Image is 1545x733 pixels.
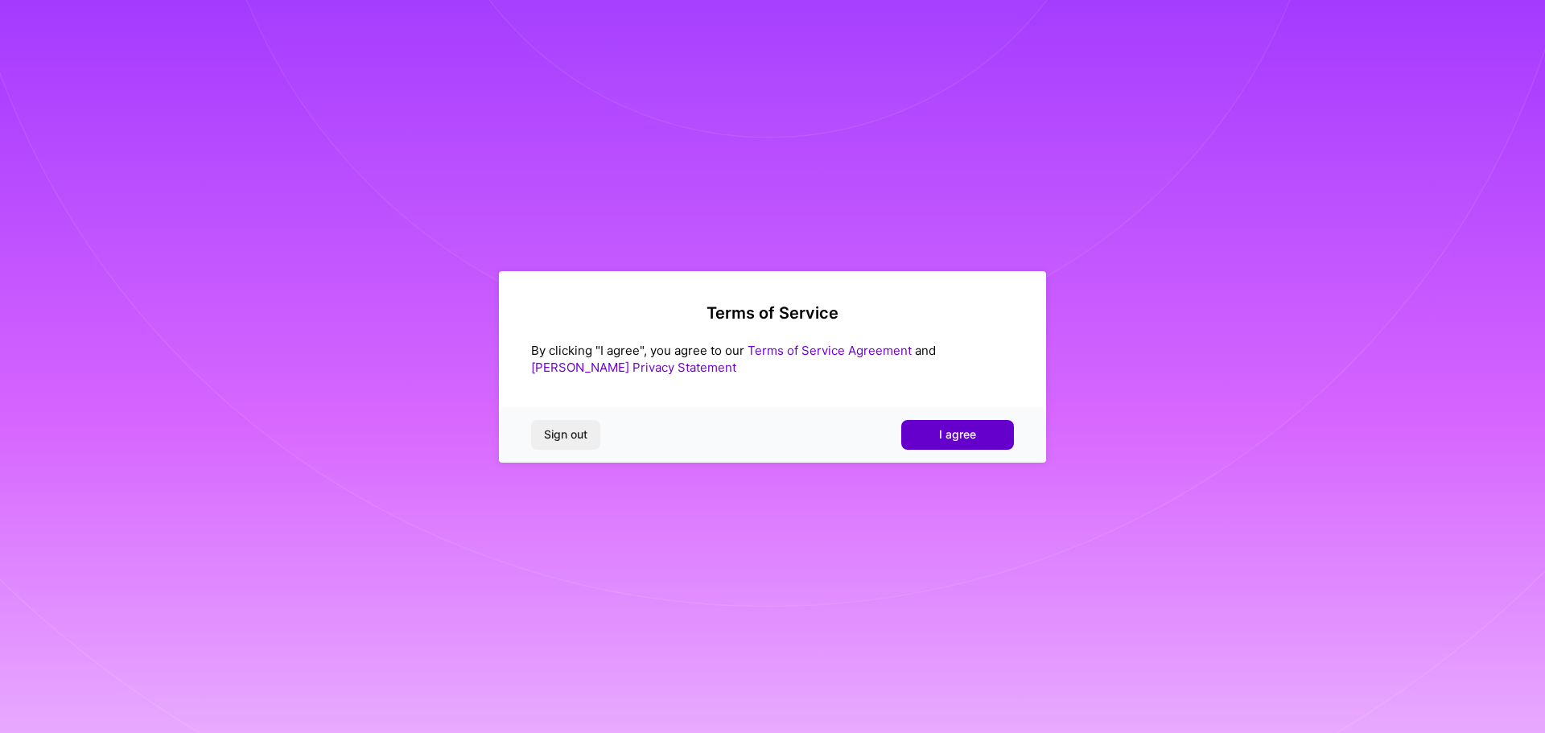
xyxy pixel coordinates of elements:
[531,342,1014,376] div: By clicking "I agree", you agree to our and
[544,426,587,443] span: Sign out
[901,420,1014,449] button: I agree
[748,343,912,358] a: Terms of Service Agreement
[531,420,600,449] button: Sign out
[531,360,736,375] a: [PERSON_NAME] Privacy Statement
[531,303,1014,323] h2: Terms of Service
[939,426,976,443] span: I agree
